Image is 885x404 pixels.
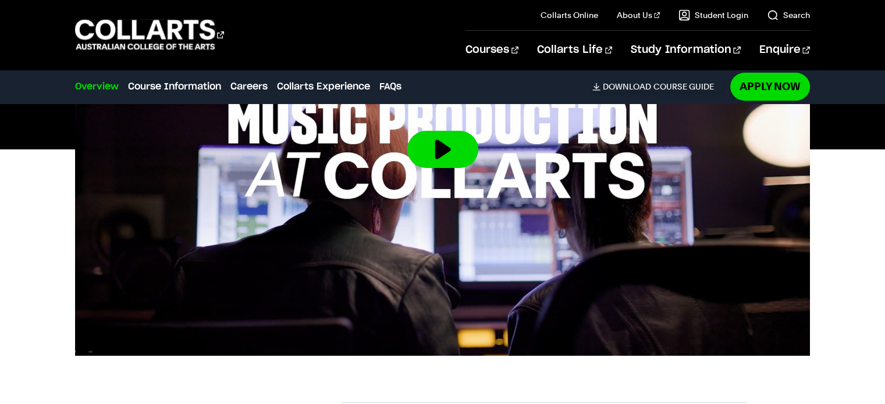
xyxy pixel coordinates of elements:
a: Courses [465,31,518,69]
a: DownloadCourse Guide [592,81,723,92]
a: Apply Now [730,73,810,100]
a: Student Login [678,9,748,21]
a: Search [767,9,810,21]
a: Collarts Online [541,9,598,21]
div: Go to homepage [75,18,224,51]
a: Overview [75,80,119,94]
a: Careers [230,80,268,94]
a: Enquire [759,31,810,69]
a: Collarts Life [537,31,612,69]
a: FAQs [379,80,401,94]
a: Collarts Experience [277,80,370,94]
a: About Us [617,9,660,21]
a: Course Information [128,80,221,94]
span: Download [603,81,651,92]
a: Study Information [631,31,740,69]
